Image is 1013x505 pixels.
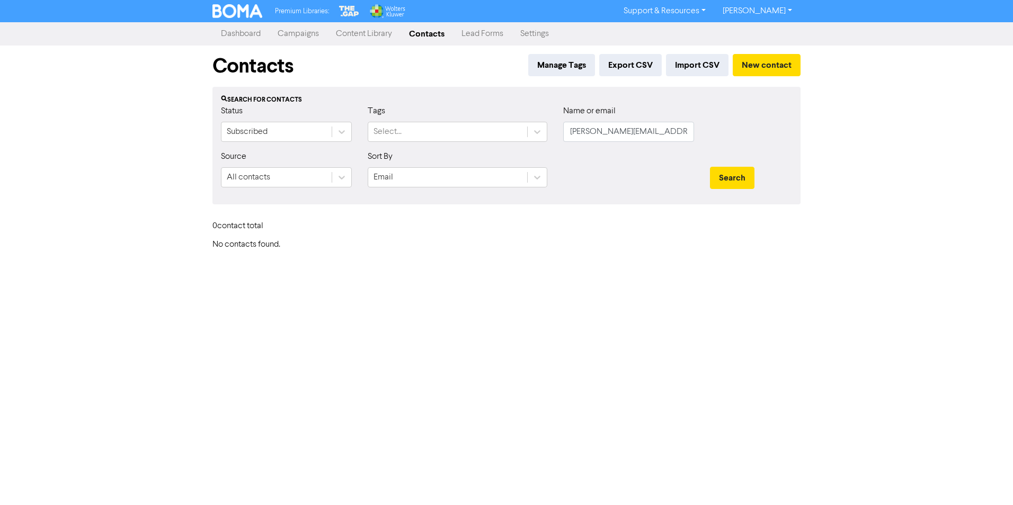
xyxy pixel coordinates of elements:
div: Subscribed [227,125,268,138]
a: Content Library [327,23,401,44]
h1: Contacts [212,54,294,78]
a: Support & Resources [615,3,714,20]
div: All contacts [227,171,270,184]
div: Search for contacts [221,95,792,105]
button: Export CSV [599,54,662,76]
a: Contacts [401,23,453,44]
iframe: Chat Widget [960,454,1013,505]
div: Email [374,171,393,184]
label: Name or email [563,105,616,118]
h6: No contacts found. [212,240,801,250]
img: BOMA Logo [212,4,262,18]
a: Campaigns [269,23,327,44]
span: Premium Libraries: [275,8,329,15]
button: New contact [733,54,801,76]
label: Sort By [368,150,393,163]
a: Dashboard [212,23,269,44]
a: Settings [512,23,557,44]
button: Manage Tags [528,54,595,76]
img: The Gap [337,4,361,18]
h6: 0 contact total [212,221,297,231]
div: Select... [374,125,402,138]
a: [PERSON_NAME] [714,3,801,20]
a: Lead Forms [453,23,512,44]
img: Wolters Kluwer [369,4,405,18]
button: Import CSV [666,54,728,76]
label: Status [221,105,243,118]
label: Tags [368,105,385,118]
button: Search [710,167,754,189]
label: Source [221,150,246,163]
